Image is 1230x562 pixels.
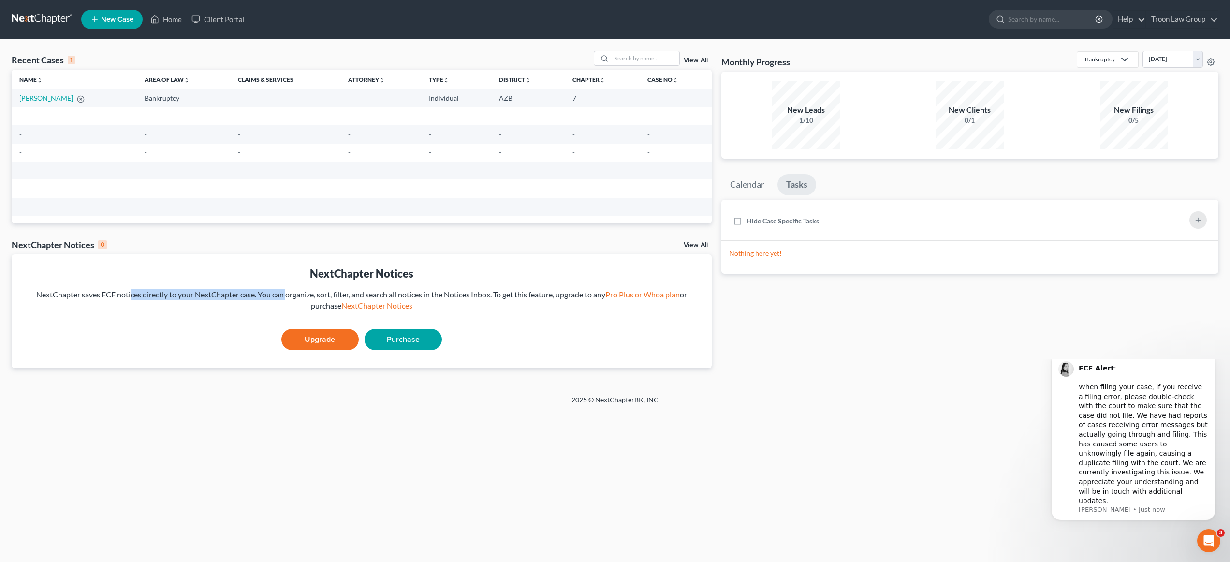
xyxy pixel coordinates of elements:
[1008,10,1097,28] input: Search by name...
[1037,359,1230,536] iframe: Intercom notifications message
[1085,55,1115,63] div: Bankruptcy
[348,112,351,120] span: -
[1197,529,1220,552] iframe: Intercom live chat
[572,76,605,83] a: Chapterunfold_more
[101,16,133,23] span: New Case
[145,184,147,192] span: -
[572,112,575,120] span: -
[647,184,650,192] span: -
[146,11,187,28] a: Home
[137,89,231,107] td: Bankruptcy
[145,166,147,175] span: -
[238,148,240,156] span: -
[684,57,708,64] a: View All
[22,2,37,18] img: Profile image for Lindsey
[499,166,501,175] span: -
[42,5,77,13] b: ECF Alert
[19,184,22,192] span: -
[936,104,1004,116] div: New Clients
[612,51,679,65] input: Search by name...
[1113,11,1145,28] a: Help
[1100,104,1168,116] div: New Filings
[19,112,22,120] span: -
[421,89,492,107] td: Individual
[348,184,351,192] span: -
[145,148,147,156] span: -
[936,116,1004,125] div: 0/1
[19,94,73,102] a: [PERSON_NAME]
[339,395,891,413] div: 2025 © NextChapterBK, INC
[600,77,605,83] i: unfold_more
[443,77,449,83] i: unfold_more
[429,112,431,120] span: -
[42,5,172,147] div: : ​ When filing your case, if you receive a filing error, please double-check with the court to m...
[348,203,351,211] span: -
[19,166,22,175] span: -
[348,76,385,83] a: Attorneyunfold_more
[429,148,431,156] span: -
[491,89,565,107] td: AZB
[348,166,351,175] span: -
[647,112,650,120] span: -
[429,76,449,83] a: Typeunfold_more
[379,77,385,83] i: unfold_more
[1146,11,1218,28] a: Troon Law Group
[348,130,351,138] span: -
[187,11,249,28] a: Client Portal
[499,148,501,156] span: -
[238,166,240,175] span: -
[572,166,575,175] span: -
[772,104,840,116] div: New Leads
[12,54,75,66] div: Recent Cases
[429,166,431,175] span: -
[281,329,359,350] a: Upgrade
[238,203,240,211] span: -
[19,76,43,83] a: Nameunfold_more
[348,148,351,156] span: -
[341,301,412,310] a: NextChapter Notices
[499,130,501,138] span: -
[721,56,790,68] h3: Monthly Progress
[12,239,107,251] div: NextChapter Notices
[145,76,190,83] a: Area of Lawunfold_more
[772,116,840,125] div: 1/10
[429,184,431,192] span: -
[729,249,1211,258] p: Nothing here yet!
[747,217,819,225] span: Hide Case Specific Tasks
[19,148,22,156] span: -
[37,77,43,83] i: unfold_more
[777,174,816,195] a: Tasks
[365,329,442,350] a: Purchase
[238,112,240,120] span: -
[572,184,575,192] span: -
[499,76,531,83] a: Districtunfold_more
[184,77,190,83] i: unfold_more
[68,56,75,64] div: 1
[230,70,340,89] th: Claims & Services
[238,130,240,138] span: -
[1217,529,1225,537] span: 3
[19,266,704,281] div: NextChapter Notices
[647,148,650,156] span: -
[572,130,575,138] span: -
[499,203,501,211] span: -
[605,290,680,299] a: Pro Plus or Whoa plan
[429,203,431,211] span: -
[565,89,640,107] td: 7
[572,148,575,156] span: -
[429,130,431,138] span: -
[19,289,704,311] div: NextChapter saves ECF notices directly to your NextChapter case. You can organize, sort, filter, ...
[238,184,240,192] span: -
[525,77,531,83] i: unfold_more
[98,240,107,249] div: 0
[572,203,575,211] span: -
[647,130,650,138] span: -
[647,203,650,211] span: -
[145,203,147,211] span: -
[145,130,147,138] span: -
[499,184,501,192] span: -
[721,174,773,195] a: Calendar
[145,112,147,120] span: -
[19,203,22,211] span: -
[647,76,678,83] a: Case Nounfold_more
